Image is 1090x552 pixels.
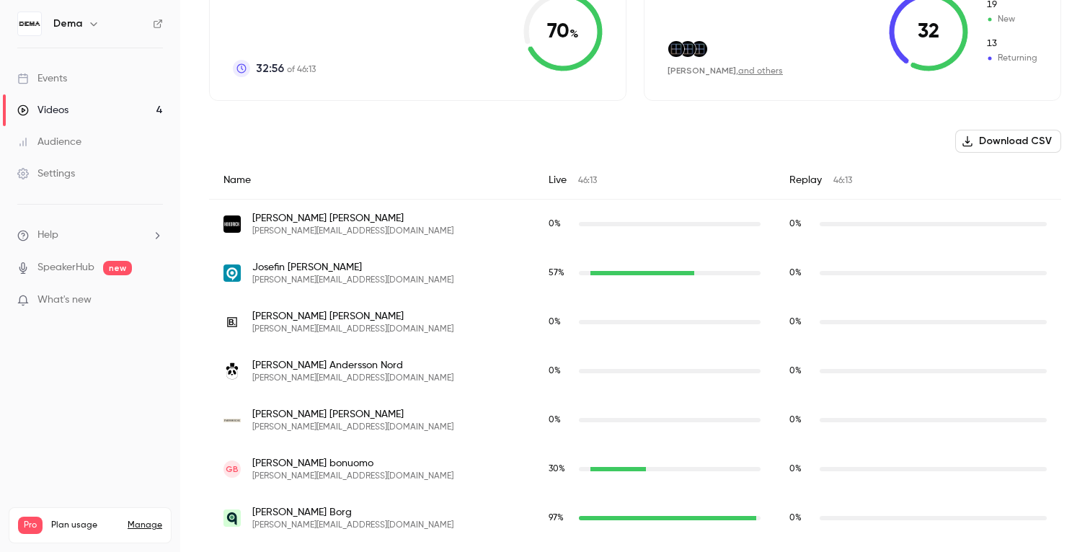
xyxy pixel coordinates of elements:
[775,161,1061,200] div: Replay
[789,318,802,326] span: 0 %
[37,293,92,308] span: What's new
[549,512,572,525] span: Live watch time
[738,67,783,76] a: and others
[103,261,132,275] span: new
[549,316,572,329] span: Live watch time
[789,465,802,473] span: 0 %
[37,228,58,243] span: Help
[549,514,564,522] span: 97 %
[17,228,163,243] li: help-dropdown-opener
[18,517,43,534] span: Pro
[252,456,453,471] span: [PERSON_NAME] bonuomo
[985,13,1037,26] span: New
[985,52,1037,65] span: Returning
[252,309,453,324] span: [PERSON_NAME] [PERSON_NAME]
[256,60,316,77] p: of 46:13
[789,218,812,231] span: Replay watch time
[252,260,453,275] span: Josefin [PERSON_NAME]
[789,220,802,228] span: 0 %
[668,65,783,77] div: ,
[549,465,565,473] span: 30 %
[252,226,453,237] span: [PERSON_NAME][EMAIL_ADDRESS][DOMAIN_NAME]
[17,71,67,86] div: Events
[789,269,802,277] span: 0 %
[955,130,1061,153] button: Download CSV
[789,512,812,525] span: Replay watch time
[209,249,1061,298] div: josefin.andersson@uc.se
[252,471,453,482] span: [PERSON_NAME][EMAIL_ADDRESS][DOMAIN_NAME]
[209,396,1061,445] div: sally@farmhouse.agency
[985,37,1037,50] span: Returning
[691,41,707,57] img: dema.ai
[51,520,119,531] span: Plan usage
[789,414,812,427] span: Replay watch time
[252,324,453,335] span: [PERSON_NAME][EMAIL_ADDRESS][DOMAIN_NAME]
[549,220,561,228] span: 0 %
[833,177,852,185] span: 46:13
[549,318,561,326] span: 0 %
[252,407,453,422] span: [PERSON_NAME] [PERSON_NAME]
[252,358,453,373] span: [PERSON_NAME] Andersson Nord
[209,494,1061,543] div: andreas.borg@qred.com
[17,166,75,181] div: Settings
[256,60,284,77] span: 32:56
[252,275,453,286] span: [PERSON_NAME][EMAIL_ADDRESS][DOMAIN_NAME]
[209,347,1061,396] div: hanna.andersson@minirodini.se
[18,12,41,35] img: Dema
[789,367,802,375] span: 0 %
[680,41,696,57] img: dema.ai
[226,463,239,476] span: gb
[252,520,453,531] span: [PERSON_NAME][EMAIL_ADDRESS][DOMAIN_NAME]
[549,416,561,424] span: 0 %
[223,419,241,422] img: farmhouse.agency
[789,416,802,424] span: 0 %
[17,135,81,149] div: Audience
[209,200,1061,249] div: chloe.anderson@hoodrichuk.com
[252,373,453,384] span: [PERSON_NAME][EMAIL_ADDRESS][DOMAIN_NAME]
[223,215,241,233] img: hoodrichuk.com
[17,103,68,117] div: Videos
[252,505,453,520] span: [PERSON_NAME] Borg
[37,260,94,275] a: SpeakerHub
[789,267,812,280] span: Replay watch time
[534,161,775,200] div: Live
[223,362,241,380] img: minirodini.se
[53,17,82,31] h6: Dema
[209,445,1061,494] div: giorgio.bonuomo@iafnetwork.com
[549,365,572,378] span: Live watch time
[578,177,597,185] span: 46:13
[209,298,1061,347] div: desiree.andersson@bluebirdmedia.com
[549,218,572,231] span: Live watch time
[549,463,572,476] span: Live watch time
[789,463,812,476] span: Replay watch time
[789,316,812,329] span: Replay watch time
[252,422,453,433] span: [PERSON_NAME][EMAIL_ADDRESS][DOMAIN_NAME]
[223,264,241,282] img: uc.se
[789,514,802,522] span: 0 %
[789,365,812,378] span: Replay watch time
[549,269,564,277] span: 57 %
[549,414,572,427] span: Live watch time
[209,161,534,200] div: Name
[128,520,162,531] a: Manage
[223,313,241,331] img: bluebirdmedia.com
[668,66,736,76] span: [PERSON_NAME]
[549,267,572,280] span: Live watch time
[668,41,684,57] img: dema.ai
[223,509,241,527] img: qred.com
[549,367,561,375] span: 0 %
[252,211,453,226] span: [PERSON_NAME] [PERSON_NAME]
